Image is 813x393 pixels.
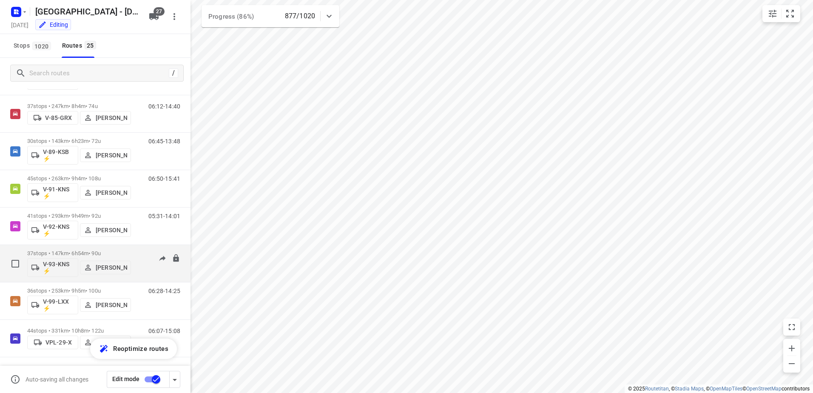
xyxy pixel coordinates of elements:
[148,213,180,219] p: 05:31-14:01
[26,376,88,383] p: Auto-saving all changes
[148,138,180,145] p: 06:45-13:48
[27,327,131,334] p: 44 stops • 331km • 10h8m • 122u
[96,339,127,346] p: [PERSON_NAME]
[154,250,171,267] button: Send to driver
[27,221,78,239] button: V-92-KNS ⚡
[112,376,139,382] span: Edit mode
[169,68,178,78] div: /
[113,343,168,354] span: Reoptimize routes
[27,175,131,182] p: 45 stops • 263km • 9h4m • 108u
[80,261,131,274] button: [PERSON_NAME]
[45,339,72,346] p: VPL-29-X
[154,7,165,16] span: 27
[32,5,142,18] h5: [GEOGRAPHIC_DATA] - [DATE]
[43,223,74,237] p: V-92-KNS ⚡
[90,339,177,359] button: Reoptimize routes
[7,255,24,272] span: Select
[27,336,78,349] button: VPL-29-X
[96,227,127,234] p: [PERSON_NAME]
[45,114,72,121] p: V-85-GRX
[628,386,810,392] li: © 2025 , © , © © contributors
[43,148,74,162] p: V-89-KSB ⚡
[38,20,68,29] div: You are currently in edit mode.
[96,152,127,159] p: [PERSON_NAME]
[96,264,127,271] p: [PERSON_NAME]
[43,298,74,312] p: V-99-LXX ⚡
[8,20,32,30] h5: [DATE]
[710,386,742,392] a: OpenMapTiles
[80,223,131,237] button: [PERSON_NAME]
[80,298,131,312] button: [PERSON_NAME]
[27,138,131,144] p: 30 stops • 143km • 6h23m • 72u
[145,8,162,25] button: 27
[27,258,78,277] button: V-93-KNS ⚡
[746,386,782,392] a: OpenStreetMap
[27,183,78,202] button: V-91-KNS ⚡
[208,13,254,20] span: Progress (86%)
[80,336,131,349] button: [PERSON_NAME]
[148,327,180,334] p: 06:07-15:08
[29,67,169,80] input: Search routes
[27,146,78,165] button: V-89-KSB ⚡
[96,189,127,196] p: [PERSON_NAME]
[80,186,131,199] button: [PERSON_NAME]
[764,5,781,22] button: Map settings
[782,5,799,22] button: Fit zoom
[62,40,99,51] div: Routes
[148,175,180,182] p: 06:50-15:41
[27,103,131,109] p: 37 stops • 247km • 8h4m • 74u
[32,42,51,50] span: 1020
[148,103,180,110] p: 06:12-14:40
[80,111,131,125] button: [PERSON_NAME]
[27,213,131,219] p: 41 stops • 293km • 9h49m • 92u
[27,296,78,314] button: V-99-LXX ⚡
[202,5,339,27] div: Progress (86%)877/1020
[85,41,96,49] span: 25
[675,386,704,392] a: Stadia Maps
[172,254,180,264] button: Lock route
[14,40,54,51] span: Stops
[645,386,669,392] a: Routetitan
[170,374,180,384] div: Driver app settings
[80,148,131,162] button: [PERSON_NAME]
[27,111,78,125] button: V-85-GRX
[148,288,180,294] p: 06:28-14:25
[27,250,131,256] p: 37 stops • 147km • 6h54m • 90u
[285,11,315,21] p: 877/1020
[27,288,131,294] p: 36 stops • 253km • 9h5m • 100u
[43,261,74,274] p: V-93-KNS ⚡
[96,302,127,308] p: [PERSON_NAME]
[762,5,800,22] div: small contained button group
[43,186,74,199] p: V-91-KNS ⚡
[96,114,127,121] p: [PERSON_NAME]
